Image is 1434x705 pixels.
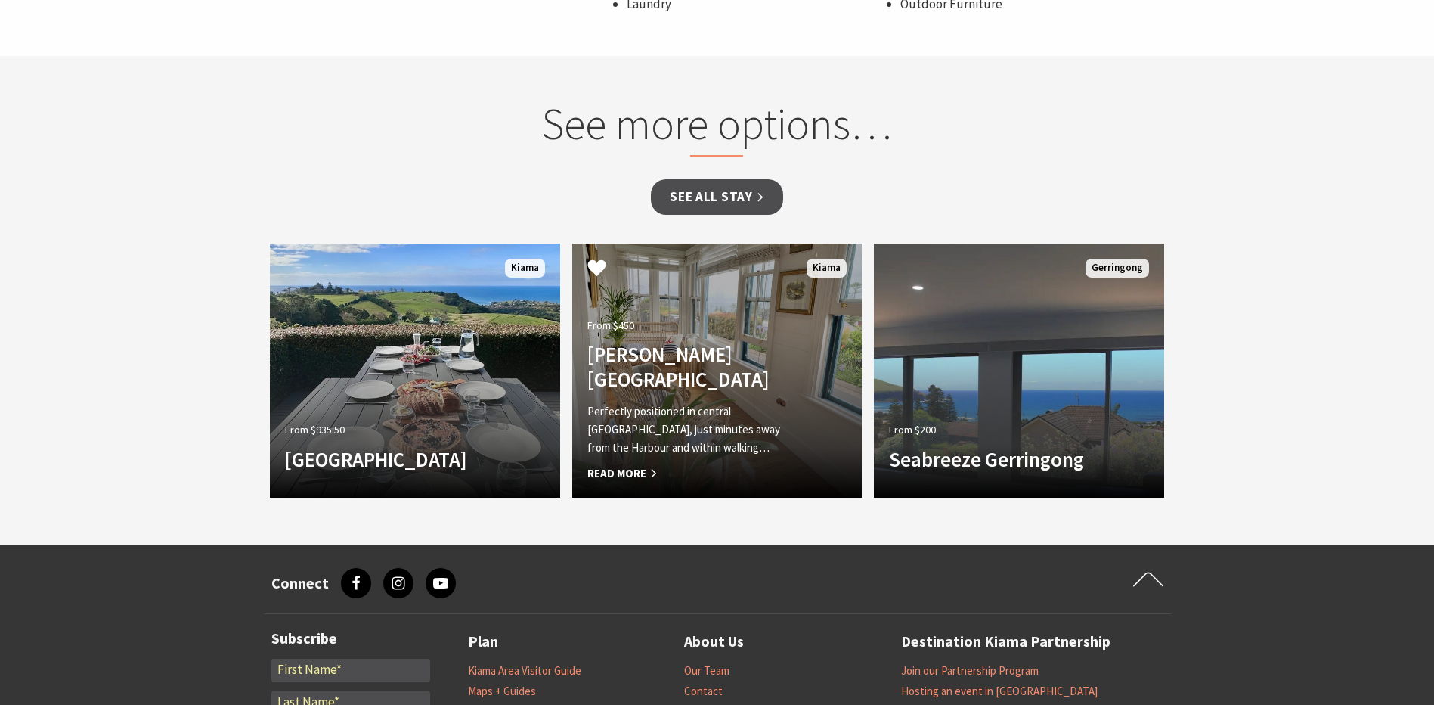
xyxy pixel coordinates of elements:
[807,259,847,278] span: Kiama
[684,684,723,699] a: Contact
[587,402,804,457] p: Perfectly positioned in central [GEOGRAPHIC_DATA], just minutes away from the Harbour and within ...
[468,663,581,679] a: Kiama Area Visitor Guide
[285,421,345,439] span: From $935.50
[684,663,729,679] a: Our Team
[587,317,634,334] span: From $450
[271,574,329,592] h3: Connect
[468,629,498,654] a: Plan
[684,629,744,654] a: About Us
[285,447,501,471] h4: [GEOGRAPHIC_DATA]
[1086,259,1149,278] span: Gerringong
[874,244,1164,498] a: From $200 Seabreeze Gerringong Gerringong
[505,259,545,278] span: Kiama
[901,684,1098,699] a: Hosting an event in [GEOGRAPHIC_DATA]
[901,629,1110,654] a: Destination Kiama Partnership
[587,342,804,391] h4: [PERSON_NAME][GEOGRAPHIC_DATA]
[901,663,1039,679] a: Join our Partnership Program
[572,244,621,295] button: Click to Favourite Allwood Harbour Cottage
[271,659,430,682] input: First Name*
[468,684,536,699] a: Maps + Guides
[429,98,1005,157] h2: See more options…
[889,421,936,439] span: From $200
[651,179,782,215] a: See all Stay
[572,244,863,498] a: From $450 [PERSON_NAME][GEOGRAPHIC_DATA] Perfectly positioned in central [GEOGRAPHIC_DATA], just ...
[587,464,804,483] span: Read More
[889,447,1105,471] h4: Seabreeze Gerringong
[271,629,430,648] h3: Subscribe
[270,244,560,498] a: From $935.50 [GEOGRAPHIC_DATA] Kiama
